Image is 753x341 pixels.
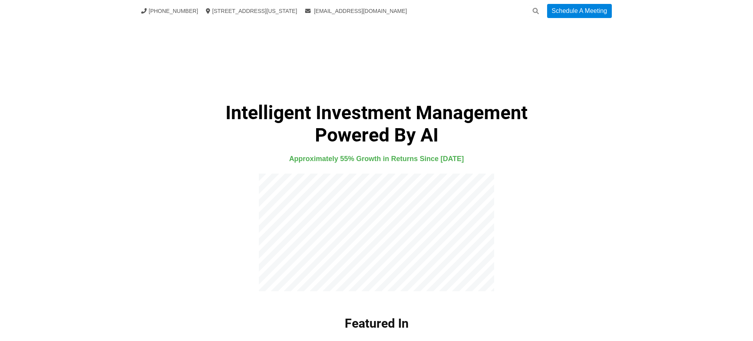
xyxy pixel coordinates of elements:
[124,102,629,146] h1: Intelligent Investment Management
[315,124,438,146] b: Powered By AI
[124,153,629,165] h4: Approximately 55% Growth in Returns Since [DATE]
[141,8,198,14] a: [PHONE_NUMBER]
[547,4,612,18] a: Schedule A Meeting
[305,8,407,14] a: [EMAIL_ADDRESS][DOMAIN_NAME]
[206,8,297,14] a: [STREET_ADDRESS][US_STATE]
